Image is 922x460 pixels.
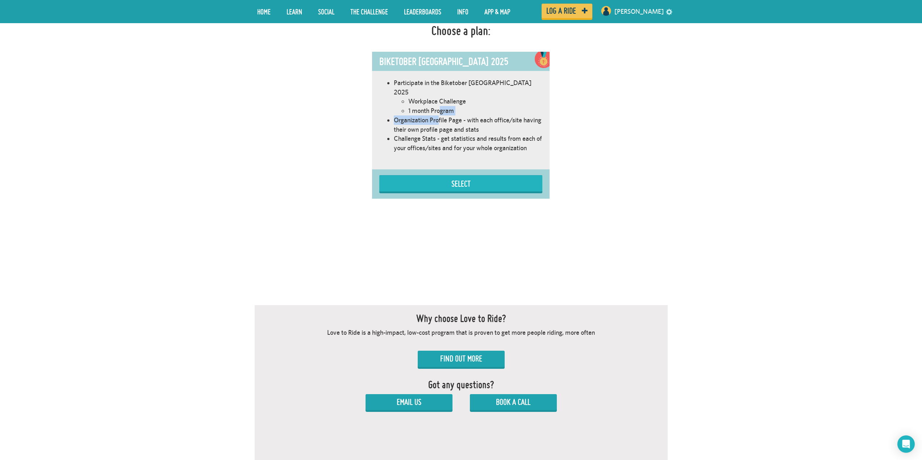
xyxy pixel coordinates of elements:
[394,78,542,97] li: Participate in the Biketober [GEOGRAPHIC_DATA] 2025
[366,394,452,410] a: Email Us
[372,52,550,71] div: Biketober [GEOGRAPHIC_DATA] 2025
[542,4,592,18] a: Log a ride
[408,106,542,115] li: 1 month Program
[600,5,612,17] img: User profile image
[479,3,516,21] a: App & Map
[327,328,595,337] p: Love to Ride is a high-impact, low-cost program that is proven to get more people riding, more often
[252,3,276,21] a: Home
[281,3,308,21] a: LEARN
[431,24,491,38] h1: Choose a plan:
[897,435,915,453] div: Open Intercom Messenger
[418,351,505,367] a: Find Out More
[428,379,494,391] h2: Got any questions?
[313,3,340,21] a: Social
[666,8,672,15] a: settings drop down toggle
[470,394,557,410] a: Book a Call
[399,3,447,21] a: Leaderboards
[416,312,506,324] h2: Why choose Love to Ride?
[452,3,474,21] a: Info
[394,115,542,134] li: Organization Profile Page - with each office/site having their own profile page and stats
[394,134,542,152] li: Challenge Stats - get statistics and results from each of your offices/sites and for your whole o...
[379,175,542,191] button: Select
[546,8,576,14] span: Log a ride
[408,97,542,106] li: Workplace Challenge
[345,3,393,21] a: The Challenge
[614,3,664,20] a: [PERSON_NAME]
